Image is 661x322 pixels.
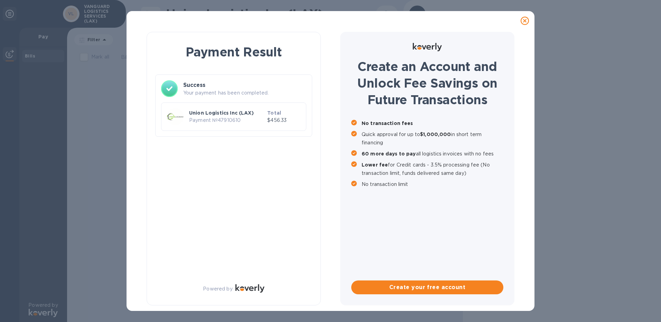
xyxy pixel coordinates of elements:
b: $1,000,000 [420,132,451,137]
p: all logistics invoices with no fees [362,150,503,158]
p: Quick approval for up to in short term financing [362,130,503,147]
img: Logo [235,284,264,293]
span: Create your free account [357,283,498,292]
p: Powered by [203,285,232,293]
p: No transaction limit [362,180,503,188]
p: Union Logistics Inc (LAX) [189,109,264,116]
button: Create your free account [351,280,503,294]
h1: Create an Account and Unlock Fee Savings on Future Transactions [351,58,503,108]
h1: Payment Result [158,43,309,61]
h3: Success [183,81,306,89]
img: Logo [413,43,442,51]
b: 60 more days to pay [362,151,416,156]
b: Lower fee [362,162,388,168]
p: for Credit cards - 3.5% processing fee (No transaction limit, funds delivered same day) [362,161,503,177]
p: Your payment has been completed. [183,89,306,97]
p: Payment № 47910610 [189,117,264,124]
p: $456.33 [267,117,300,124]
b: No transaction fees [362,120,413,126]
b: Total [267,110,281,116]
